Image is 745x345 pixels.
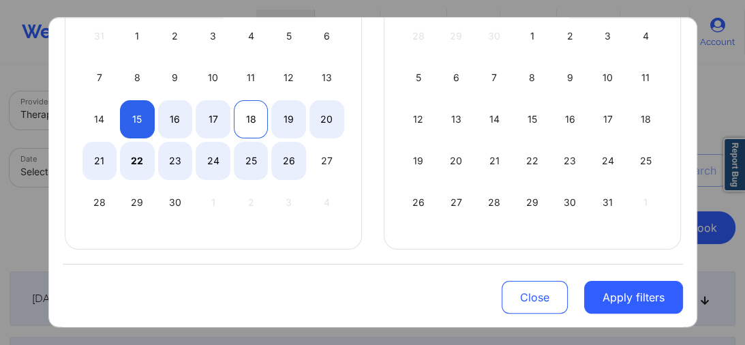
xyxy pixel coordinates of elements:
[120,183,155,222] div: Mon Sep 29 2025
[271,17,306,55] div: Fri Sep 05 2025
[477,100,512,138] div: Tue Oct 14 2025
[196,59,230,97] div: Wed Sep 10 2025
[439,59,474,97] div: Mon Oct 06 2025
[309,59,344,97] div: Sat Sep 13 2025
[271,100,306,138] div: Fri Sep 19 2025
[196,100,230,138] div: Wed Sep 17 2025
[82,183,117,222] div: Sun Sep 28 2025
[120,17,155,55] div: Mon Sep 01 2025
[590,142,625,180] div: Fri Oct 24 2025
[120,100,155,138] div: Mon Sep 15 2025
[628,142,663,180] div: Sat Oct 25 2025
[158,142,193,180] div: Tue Sep 23 2025
[477,59,512,97] div: Tue Oct 07 2025
[271,59,306,97] div: Fri Sep 12 2025
[553,59,588,97] div: Thu Oct 09 2025
[120,59,155,97] div: Mon Sep 08 2025
[234,59,269,97] div: Thu Sep 11 2025
[439,142,474,180] div: Mon Oct 20 2025
[196,17,230,55] div: Wed Sep 03 2025
[477,142,512,180] div: Tue Oct 21 2025
[590,183,625,222] div: Fri Oct 31 2025
[502,281,568,314] button: Close
[553,183,588,222] div: Thu Oct 30 2025
[439,100,474,138] div: Mon Oct 13 2025
[401,183,436,222] div: Sun Oct 26 2025
[553,142,588,180] div: Thu Oct 23 2025
[158,183,193,222] div: Tue Sep 30 2025
[309,17,344,55] div: Sat Sep 06 2025
[82,142,117,180] div: Sun Sep 21 2025
[439,183,474,222] div: Mon Oct 27 2025
[590,17,625,55] div: Fri Oct 03 2025
[234,100,269,138] div: Thu Sep 18 2025
[584,281,683,314] button: Apply filters
[553,17,588,55] div: Thu Oct 02 2025
[82,100,117,138] div: Sun Sep 14 2025
[401,142,436,180] div: Sun Oct 19 2025
[120,142,155,180] div: Mon Sep 22 2025
[234,142,269,180] div: Thu Sep 25 2025
[271,142,306,180] div: Fri Sep 26 2025
[158,17,193,55] div: Tue Sep 02 2025
[515,59,549,97] div: Wed Oct 08 2025
[515,183,549,222] div: Wed Oct 29 2025
[401,59,436,97] div: Sun Oct 05 2025
[628,100,663,138] div: Sat Oct 18 2025
[309,100,344,138] div: Sat Sep 20 2025
[515,17,549,55] div: Wed Oct 01 2025
[196,142,230,180] div: Wed Sep 24 2025
[234,17,269,55] div: Thu Sep 04 2025
[590,100,625,138] div: Fri Oct 17 2025
[628,59,663,97] div: Sat Oct 11 2025
[158,100,193,138] div: Tue Sep 16 2025
[553,100,588,138] div: Thu Oct 16 2025
[515,100,549,138] div: Wed Oct 15 2025
[515,142,549,180] div: Wed Oct 22 2025
[309,142,344,180] div: Sat Sep 27 2025
[82,59,117,97] div: Sun Sep 07 2025
[628,17,663,55] div: Sat Oct 04 2025
[158,59,193,97] div: Tue Sep 09 2025
[590,59,625,97] div: Fri Oct 10 2025
[401,100,436,138] div: Sun Oct 12 2025
[477,183,512,222] div: Tue Oct 28 2025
